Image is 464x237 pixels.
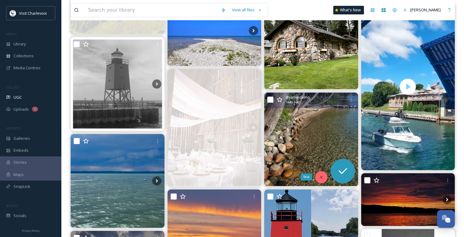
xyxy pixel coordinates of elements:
[14,147,29,153] span: Embeds
[10,10,16,16] img: Visit-Charlevoix_Logo.jpg
[6,32,17,36] span: MEDIA
[286,100,300,105] span: 1440 x 1440
[286,94,310,100] span: @ jamiedemo
[6,85,19,90] span: COLLECT
[229,4,265,16] a: View all files
[14,53,34,59] span: Collections
[71,134,164,228] img: Papin Cabin Trip 2025 #northernmichigan #torchlake #mancelona #shortsbrewingco #bellaire #michiga...
[301,174,312,180] div: Skip
[19,10,47,16] span: Visit Charlevoix
[333,6,364,14] a: What's New
[361,173,455,226] img: A Torch Lake sunset would fix me . . #torchlakeviews #torchlake #torchlakemichigan #michigansunse...
[14,65,41,71] span: Media Centres
[14,184,30,189] span: SnapLink
[264,93,358,186] img: #torchlake #trees
[6,203,18,208] span: SOCIALS
[410,7,441,13] span: [PERSON_NAME]
[168,69,261,186] img: Celebrate the biggest moment of your life in a one-of-a-kind setting that will leave you and your...
[14,94,22,100] span: UGC
[71,37,164,131] img: It's rare, and a little strange, to see a photograph taken outside of nature that is very difficu...
[22,229,40,233] span: Privacy Policy
[14,213,26,219] span: Socials
[14,41,26,47] span: Library
[361,3,455,170] img: thumbnail
[14,172,24,178] span: Maps
[14,159,27,165] span: Stories
[400,4,444,16] a: [PERSON_NAME]
[14,136,30,141] span: Galleries
[437,210,455,228] button: Open Chat
[32,107,38,112] div: 1
[14,106,29,112] span: Uploads
[6,126,20,131] span: WIDGETS
[22,227,40,234] a: Privacy Policy
[85,3,218,17] input: Search your library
